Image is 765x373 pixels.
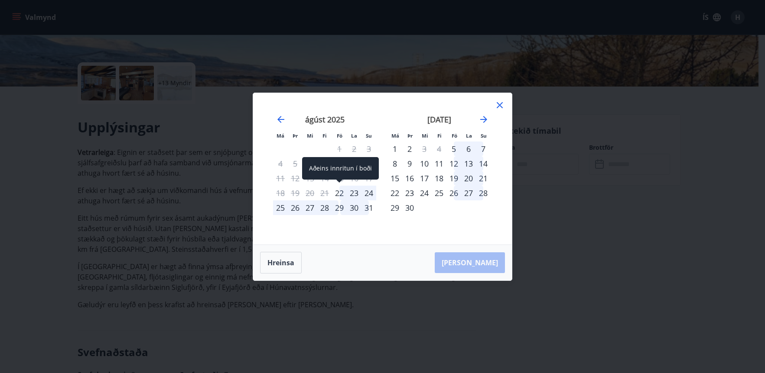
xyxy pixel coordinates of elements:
small: La [466,132,472,139]
div: 15 [387,171,402,186]
td: Not available. sunnudagur, 10. ágúst 2025 [361,156,376,171]
td: Not available. laugardagur, 2. ágúst 2025 [347,141,361,156]
td: Not available. föstudagur, 1. ágúst 2025 [332,141,347,156]
div: 27 [461,186,476,200]
div: 6 [461,141,476,156]
td: Choose miðvikudagur, 17. september 2025 as your check-in date. It’s available. [417,171,432,186]
div: 8 [387,156,402,171]
td: Not available. þriðjudagur, 5. ágúst 2025 [288,156,303,171]
td: Not available. þriðjudagur, 12. ágúst 2025 [288,171,303,186]
td: Choose fimmtudagur, 18. september 2025 as your check-in date. It’s available. [432,171,446,186]
div: 1 [387,141,402,156]
small: Su [481,132,487,139]
td: Choose föstudagur, 12. september 2025 as your check-in date. It’s available. [446,156,461,171]
small: Þr [293,132,298,139]
small: Má [277,132,284,139]
td: Choose þriðjudagur, 16. september 2025 as your check-in date. It’s available. [402,171,417,186]
div: 26 [288,200,303,215]
div: 28 [476,186,491,200]
td: Choose mánudagur, 15. september 2025 as your check-in date. It’s available. [387,171,402,186]
small: Fi [437,132,442,139]
td: Not available. miðvikudagur, 6. ágúst 2025 [303,156,317,171]
td: Choose föstudagur, 26. september 2025 as your check-in date. It’s available. [446,186,461,200]
div: 20 [461,171,476,186]
div: Move backward to switch to the previous month. [276,114,286,125]
td: Choose mánudagur, 1. september 2025 as your check-in date. It’s available. [387,141,402,156]
div: 29 [332,200,347,215]
td: Not available. mánudagur, 11. ágúst 2025 [273,171,288,186]
td: Not available. miðvikudagur, 20. ágúst 2025 [303,186,317,200]
div: Move forward to switch to the next month. [479,114,489,125]
div: Aðeins innritun í boði [446,141,461,156]
td: Choose laugardagur, 30. ágúst 2025 as your check-in date. It’s available. [347,200,361,215]
strong: [DATE] [427,114,451,125]
button: Hreinsa [260,252,302,273]
td: Choose mánudagur, 25. ágúst 2025 as your check-in date. It’s available. [273,200,288,215]
td: Choose þriðjudagur, 2. september 2025 as your check-in date. It’s available. [402,141,417,156]
small: Su [366,132,372,139]
td: Not available. miðvikudagur, 3. september 2025 [417,141,432,156]
div: 17 [417,171,432,186]
div: 16 [402,171,417,186]
small: Má [391,132,399,139]
td: Not available. fimmtudagur, 7. ágúst 2025 [317,156,332,171]
div: 10 [417,156,432,171]
td: Choose miðvikudagur, 27. ágúst 2025 as your check-in date. It’s available. [303,200,317,215]
td: Choose þriðjudagur, 30. september 2025 as your check-in date. It’s available. [402,200,417,215]
div: Aðeins innritun í boði [302,157,379,180]
td: Choose sunnudagur, 24. ágúst 2025 as your check-in date. It’s available. [361,186,376,200]
td: Choose sunnudagur, 21. september 2025 as your check-in date. It’s available. [476,171,491,186]
div: 22 [387,186,402,200]
div: 30 [347,200,361,215]
div: Aðeins innritun í boði [332,186,347,200]
td: Choose miðvikudagur, 24. september 2025 as your check-in date. It’s available. [417,186,432,200]
div: 30 [402,200,417,215]
div: 2 [402,141,417,156]
td: Choose laugardagur, 6. september 2025 as your check-in date. It’s available. [461,141,476,156]
small: Fö [452,132,457,139]
div: 12 [446,156,461,171]
td: Choose föstudagur, 29. ágúst 2025 as your check-in date. It’s available. [332,200,347,215]
div: Calendar [264,103,501,234]
td: Not available. laugardagur, 9. ágúst 2025 [347,156,361,171]
td: Not available. mánudagur, 4. ágúst 2025 [273,156,288,171]
div: 23 [402,186,417,200]
div: 25 [273,200,288,215]
td: Choose miðvikudagur, 10. september 2025 as your check-in date. It’s available. [417,156,432,171]
small: Fi [322,132,327,139]
td: Choose laugardagur, 20. september 2025 as your check-in date. It’s available. [461,171,476,186]
div: 28 [317,200,332,215]
div: 24 [361,186,376,200]
td: Not available. föstudagur, 8. ágúst 2025 [332,156,347,171]
td: Choose þriðjudagur, 23. september 2025 as your check-in date. It’s available. [402,186,417,200]
td: Choose þriðjudagur, 26. ágúst 2025 as your check-in date. It’s available. [288,200,303,215]
td: Choose þriðjudagur, 9. september 2025 as your check-in date. It’s available. [402,156,417,171]
td: Choose föstudagur, 5. september 2025 as your check-in date. It’s available. [446,141,461,156]
div: 14 [476,156,491,171]
td: Choose sunnudagur, 7. september 2025 as your check-in date. It’s available. [476,141,491,156]
small: Þr [407,132,413,139]
td: Choose laugardagur, 23. ágúst 2025 as your check-in date. It’s available. [347,186,361,200]
div: 9 [402,156,417,171]
small: Mi [307,132,313,139]
div: 18 [432,171,446,186]
div: 7 [476,141,491,156]
td: Not available. fimmtudagur, 21. ágúst 2025 [317,186,332,200]
div: 13 [461,156,476,171]
td: Choose laugardagur, 13. september 2025 as your check-in date. It’s available. [461,156,476,171]
div: 26 [446,186,461,200]
small: Fö [337,132,342,139]
td: Choose mánudagur, 29. september 2025 as your check-in date. It’s available. [387,200,402,215]
div: 31 [361,200,376,215]
div: 19 [446,171,461,186]
td: Not available. þriðjudagur, 19. ágúst 2025 [288,186,303,200]
td: Choose mánudagur, 22. september 2025 as your check-in date. It’s available. [387,186,402,200]
small: Mi [422,132,428,139]
div: 27 [303,200,317,215]
td: Choose föstudagur, 19. september 2025 as your check-in date. It’s available. [446,171,461,186]
td: Not available. mánudagur, 18. ágúst 2025 [273,186,288,200]
td: Choose fimmtudagur, 25. september 2025 as your check-in date. It’s available. [432,186,446,200]
td: Choose sunnudagur, 28. september 2025 as your check-in date. It’s available. [476,186,491,200]
td: Choose mánudagur, 8. september 2025 as your check-in date. It’s available. [387,156,402,171]
div: 11 [432,156,446,171]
